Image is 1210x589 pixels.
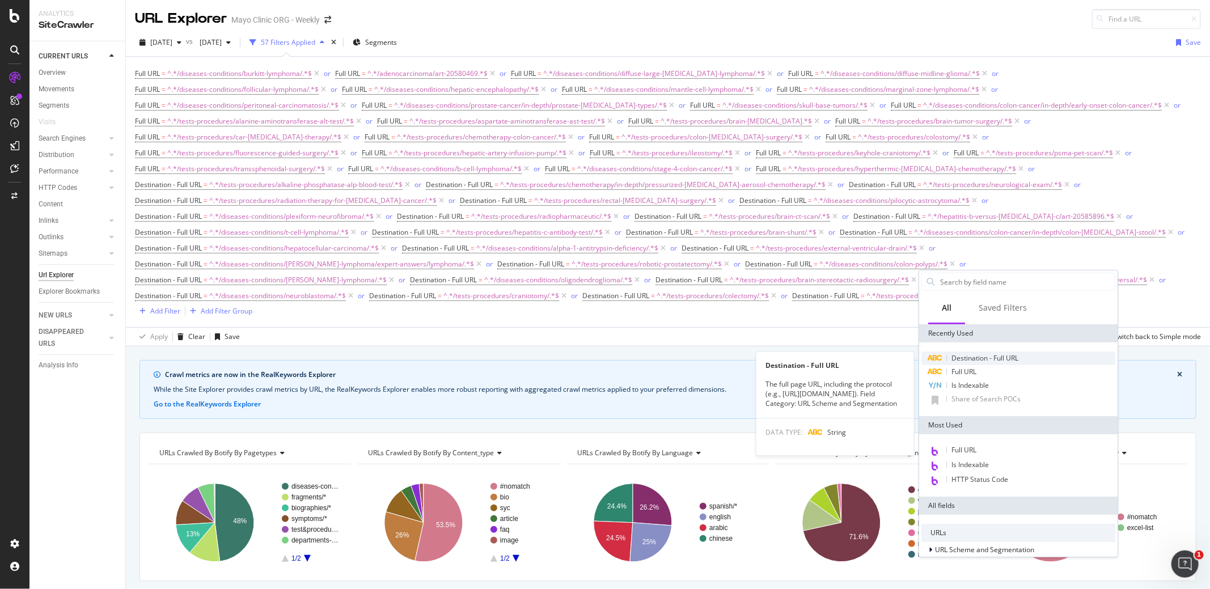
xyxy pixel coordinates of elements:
[809,82,979,98] span: ^.*/diseases-conditions/marginal-zone-lymphoma/.*$
[551,84,557,94] div: or
[590,148,615,158] span: Full URL
[466,211,469,221] span: =
[679,100,686,110] div: or
[837,180,844,189] div: or
[39,67,117,79] a: Overview
[616,132,620,142] span: =
[578,132,585,142] button: or
[1186,37,1201,47] div: Save
[929,243,936,253] button: or
[578,147,585,158] button: or
[814,132,821,142] div: or
[534,163,540,174] button: or
[135,69,160,78] span: Full URL
[39,198,63,210] div: Content
[782,148,786,158] span: =
[655,116,659,126] span: =
[39,50,106,62] a: CURRENT URLS
[623,211,630,222] button: or
[500,69,506,78] div: or
[324,16,331,24] div: arrow-right-arrow-left
[835,116,860,126] span: Full URL
[162,164,166,173] span: =
[167,82,319,98] span: ^.*/diseases-conditions/follicular-lymphoma/.*$
[744,147,751,158] button: or
[39,83,117,95] a: Movements
[923,177,1062,193] span: ^.*/tests-procedures/neurological-exam/.*$
[39,215,58,227] div: Inlinks
[353,132,360,142] div: or
[150,37,172,47] span: 2025 Sep. 3rd
[358,290,365,301] button: or
[337,163,344,174] button: or
[543,66,765,82] span: ^.*/diseases-conditions/diffuse-large-[MEDICAL_DATA]-lymphoma/.*$
[399,274,405,285] button: or
[397,129,566,145] span: ^.*/tests-procedures/chemotherapy-colon-cancer/.*$
[39,166,106,177] a: Performance
[879,100,886,111] button: or
[348,164,373,173] span: Full URL
[571,290,578,301] button: or
[690,100,715,110] span: Full URL
[135,211,202,221] span: Destination - Full URL
[210,328,240,346] button: Save
[331,84,337,94] div: or
[135,148,160,158] span: Full URL
[348,33,401,52] button: Segments
[534,193,716,209] span: ^.*/tests-procedures/rectal-[MEDICAL_DATA]-surgery/.*$
[39,269,74,281] div: Url Explorer
[862,116,866,126] span: =
[394,98,667,113] span: ^.*/diseases-conditions/prostate-cancer/in-depth/prostate-[MEDICAL_DATA]-types/.*$
[1125,147,1132,158] button: or
[803,84,807,94] span: =
[386,211,392,222] button: or
[815,69,819,78] span: =
[1028,164,1035,173] div: or
[808,196,812,205] span: =
[358,291,365,300] div: or
[39,326,96,350] div: DISAPPEARED URLS
[39,182,106,194] a: HTTP Codes
[162,148,166,158] span: =
[538,69,541,78] span: =
[39,310,106,321] a: NEW URLS
[39,83,74,95] div: Movements
[765,84,772,94] div: or
[39,286,117,298] a: Explorer Bookmarks
[788,161,1016,177] span: ^.*/tests-procedures/hyperthermic-[MEDICAL_DATA]-chemotherapy/.*$
[209,209,374,224] span: ^.*/diseases-conditions/plexiform-neurofibroma/.*$
[209,177,403,193] span: ^.*/tests-procedures/alkaline-phosphatase-alp-blood-test/.*$
[365,37,397,47] span: Segments
[1159,275,1166,285] div: or
[350,100,357,110] div: or
[986,145,1113,161] span: ^.*/tests-procedures/psma-pet-scan/.*$
[744,163,751,174] button: or
[350,148,357,158] div: or
[245,33,329,52] button: 57 Filters Applied
[39,182,77,194] div: HTTP Codes
[162,116,166,126] span: =
[820,66,980,82] span: ^.*/diseases-conditions/diffuse-midline-glioma/.*$
[204,196,208,205] span: =
[426,180,493,189] span: Destination - Full URL
[342,84,367,94] span: Full URL
[788,145,930,161] span: ^.*/tests-procedures/keyhole-craniotomy/.*$
[39,116,56,128] div: Visits
[135,196,202,205] span: Destination - Full URL
[367,66,488,82] span: ^.*/adenocarcinoma/art-20580469.*$
[391,132,395,142] span: =
[167,161,325,177] span: ^.*/tests-procedures/transsphenoidal-surgery/.*$
[959,259,966,269] button: or
[374,82,539,98] span: ^.*/diseases-conditions/hepatic-encephalopathy/.*$
[361,227,367,237] div: or
[717,100,721,110] span: =
[922,211,926,221] span: =
[135,100,160,110] span: Full URL
[399,275,405,285] div: or
[942,147,949,158] button: or
[917,100,921,110] span: =
[670,243,677,253] button: or
[661,113,812,129] span: ^.*/tests-procedures/brain-[MEDICAL_DATA].*$
[842,211,849,222] button: or
[589,84,593,94] span: =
